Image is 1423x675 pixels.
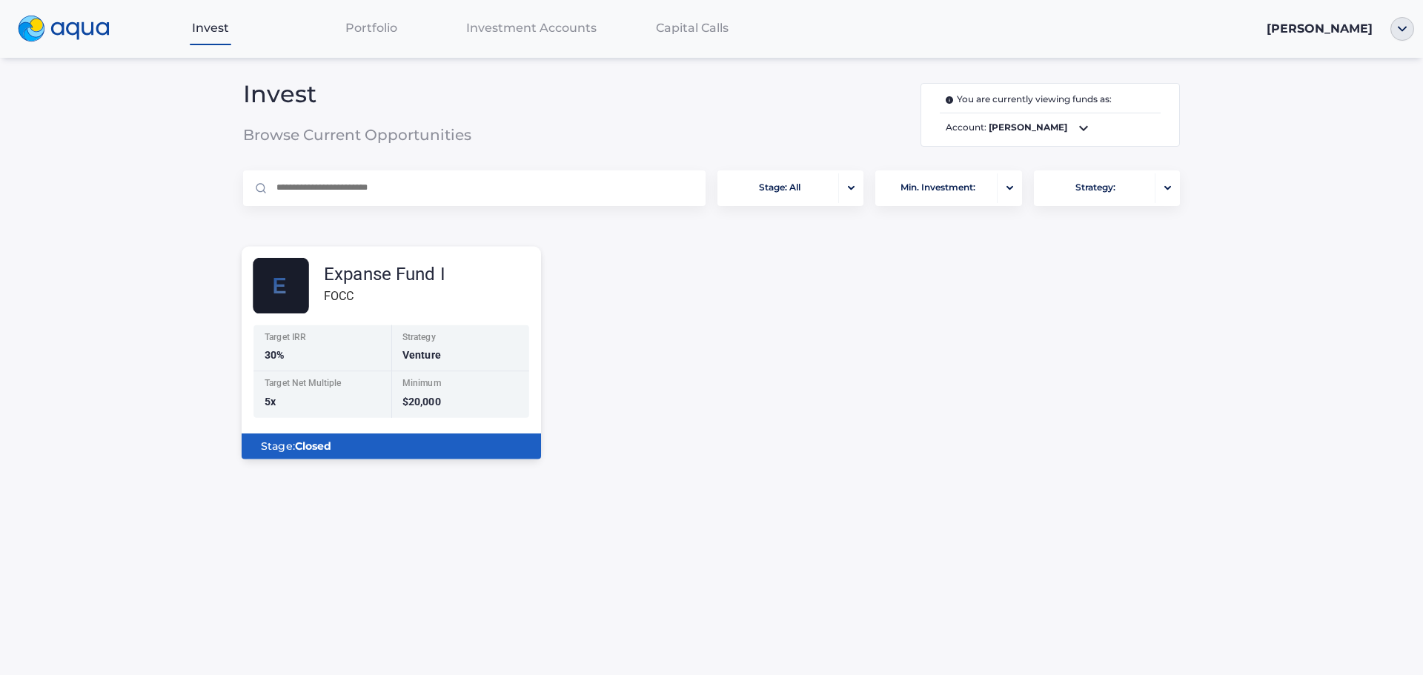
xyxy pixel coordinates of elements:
[243,87,555,102] span: Invest
[265,333,382,345] div: Target IRR
[345,21,397,35] span: Portfolio
[402,379,520,391] div: Minimum
[1006,185,1013,190] img: portfolio-arrow
[265,379,382,391] div: Target Net Multiple
[324,287,445,305] div: FOCC
[265,396,276,408] span: 5x
[900,173,975,202] span: Min. Investment:
[18,16,110,42] img: logo
[1164,185,1171,190] img: portfolio-arrow
[989,122,1067,133] b: [PERSON_NAME]
[402,333,520,345] div: Strategy
[9,12,130,46] a: logo
[848,185,855,190] img: portfolio-arrow
[656,21,729,35] span: Capital Calls
[130,13,291,43] a: Invest
[940,119,1161,137] span: Account:
[759,173,800,202] span: Stage: All
[466,21,597,35] span: Investment Accounts
[253,433,529,459] div: Stage:
[402,349,441,361] span: Venture
[1034,170,1180,206] button: Strategy:portfolio-arrow
[243,127,555,142] span: Browse Current Opportunities
[256,183,266,193] img: Magnifier
[946,93,1112,107] span: You are currently viewing funds as:
[451,13,612,43] a: Investment Accounts
[1075,173,1115,202] span: Strategy:
[291,13,451,43] a: Portfolio
[717,170,863,206] button: Stage: Allportfolio-arrow
[265,349,284,361] span: 30%
[324,265,445,283] div: Expanse Fund I
[253,258,309,314] img: EchoFund.svg
[295,439,331,453] b: Closed
[1390,17,1414,41] img: ellipse
[192,21,229,35] span: Invest
[946,96,957,104] img: i.svg
[1267,21,1373,36] span: [PERSON_NAME]
[875,170,1021,206] button: Min. Investment:portfolio-arrow
[402,396,441,408] span: $20,000
[611,13,772,43] a: Capital Calls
